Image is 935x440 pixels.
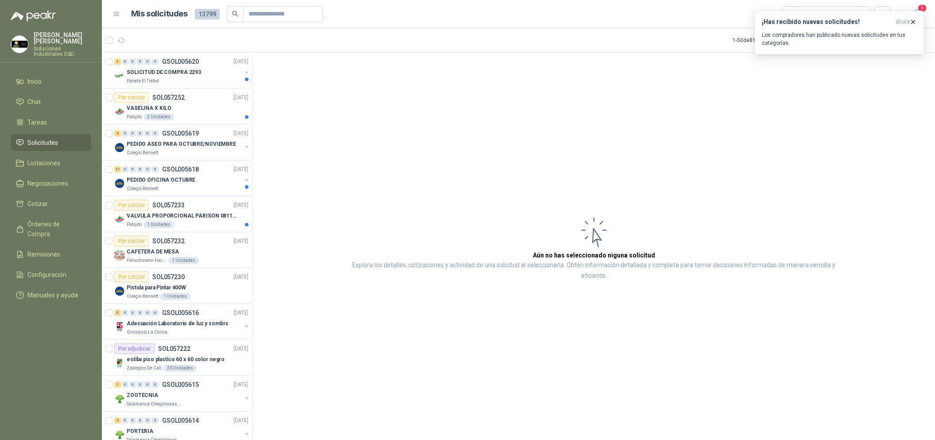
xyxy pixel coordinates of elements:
p: Patojito [127,113,142,121]
div: 0 [152,382,159,388]
a: 3 0 0 0 0 0 GSOL005620[DATE] Company LogoSOLICITUD DE COMPRA 2293Panela El Trébol [114,56,250,85]
p: GSOL005618 [162,166,199,172]
span: 1 [917,4,927,12]
a: Cotizar [11,195,91,212]
div: 1 - 50 de 8120 [733,33,790,47]
div: 0 [137,166,144,172]
div: Por cotizar [114,272,149,282]
p: [DATE] [233,165,248,174]
div: 0 [122,310,128,316]
a: Por cotizarSOL057233[DATE] Company LogoVALVULA PROPORCIONAL PARISON 0811404612 / 4WRPEH6C4 REXROT... [102,196,252,232]
p: [DATE] [233,93,248,102]
p: [DATE] [233,201,248,210]
span: 13799 [195,9,220,19]
a: Negociaciones [11,175,91,192]
img: Company Logo [114,286,125,296]
img: Company Logo [114,429,125,440]
div: 0 [137,382,144,388]
p: Gimnasio La Colina [127,329,167,336]
p: estiba piso plastico 60 x 60 color negro [127,355,225,364]
img: Company Logo [114,358,125,368]
p: GSOL005615 [162,382,199,388]
a: Solicitudes [11,134,91,151]
img: Logo peakr [11,11,56,21]
p: [DATE] [233,129,248,138]
h3: ¡Has recibido nuevas solicitudes! [762,18,892,26]
a: 2 0 0 0 0 0 GSOL005619[DATE] Company LogoPEDIDO ASEO PARA OCTUBRE/NOVIEMBREColegio Bennett [114,128,250,156]
a: 11 0 0 0 0 0 GSOL005618[DATE] Company LogoPEDIDO OFICINA OCTUBREColegio Bennett [114,164,250,192]
p: PEDIDO OFICINA OCTUBRE [127,176,195,184]
p: SOL057232 [152,238,185,244]
p: CAFETERA DE MESA [127,248,179,256]
div: 0 [122,58,128,65]
div: 0 [129,310,136,316]
p: GSOL005620 [162,58,199,65]
h3: Aún no has seleccionado niguna solicitud [533,250,655,260]
img: Company Logo [114,214,125,225]
span: Configuración [27,270,66,280]
div: 20 Unidades [163,365,197,372]
div: Todas [788,9,807,19]
p: Fleischmann Foods S.A. [127,257,167,264]
span: Órdenes de Compra [27,219,83,239]
div: 0 [129,58,136,65]
button: 1 [908,6,924,22]
p: Panela El Trébol [127,78,159,85]
span: ahora [896,18,910,26]
img: Company Logo [114,178,125,189]
div: 4 [114,417,121,424]
img: Company Logo [114,250,125,261]
p: GSOL005616 [162,310,199,316]
p: SOL057233 [152,202,185,208]
a: Tareas [11,114,91,131]
p: Los compradores han publicado nuevas solicitudes en tus categorías. [762,31,917,47]
div: 0 [152,58,159,65]
p: SOL057252 [152,94,185,101]
div: 3 [114,58,121,65]
div: 0 [137,130,144,136]
div: 0 [122,417,128,424]
p: SOLICITUD DE COMPRA 2293 [127,68,201,77]
span: Inicio [27,77,42,86]
div: 0 [144,310,151,316]
div: 0 [129,417,136,424]
p: GSOL005614 [162,417,199,424]
p: Soluciones Industriales D&D [34,46,91,57]
div: 0 [129,166,136,172]
div: Por cotizar [114,236,149,246]
a: Inicio [11,73,91,90]
div: 1 [114,382,121,388]
span: Chat [27,97,41,107]
span: Cotizar [27,199,48,209]
p: Colegio Bennett [127,185,158,192]
p: VASELINA X KILO [127,104,171,113]
span: Manuales y ayuda [27,290,78,300]
h1: Mis solicitudes [131,8,188,20]
div: 1 Unidades [168,257,199,264]
p: SOL057222 [158,346,190,352]
p: Colegio Bennett [127,149,158,156]
a: Chat [11,93,91,110]
p: [PERSON_NAME] [PERSON_NAME] [34,32,91,44]
p: PEDIDO ASEO PARA OCTUBRE/NOVIEMBRE [127,140,236,148]
div: Por cotizar [114,92,149,103]
p: ZOOTECNIA [127,391,158,400]
span: search [232,11,238,17]
a: Por cotizarSOL057230[DATE] Company LogoPistola para Pintar 400WColegio Bennett1 Unidades [102,268,252,304]
p: Salamanca Oleaginosas SAS [127,401,182,408]
img: Company Logo [114,142,125,153]
p: Colegio Bennett [127,293,158,300]
img: Company Logo [114,70,125,81]
div: 0 [152,417,159,424]
span: Solicitudes [27,138,58,148]
div: 0 [152,130,159,136]
span: Negociaciones [27,179,68,188]
a: Por cotizarSOL057232[DATE] Company LogoCAFETERA DE MESAFleischmann Foods S.A.1 Unidades [102,232,252,268]
a: 1 0 0 0 0 0 GSOL005615[DATE] Company LogoZOOTECNIASalamanca Oleaginosas SAS [114,379,250,408]
p: VALVULA PROPORCIONAL PARISON 0811404612 / 4WRPEH6C4 REXROTH [127,212,237,220]
a: Por cotizarSOL057252[DATE] Company LogoVASELINA X KILOPatojito2 Unidades [102,89,252,125]
div: 0 [144,382,151,388]
p: Explora los detalles, cotizaciones y actividad de una solicitud al seleccionarla. Obtén informaci... [341,260,846,281]
a: Órdenes de Compra [11,216,91,242]
p: [DATE] [233,237,248,245]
